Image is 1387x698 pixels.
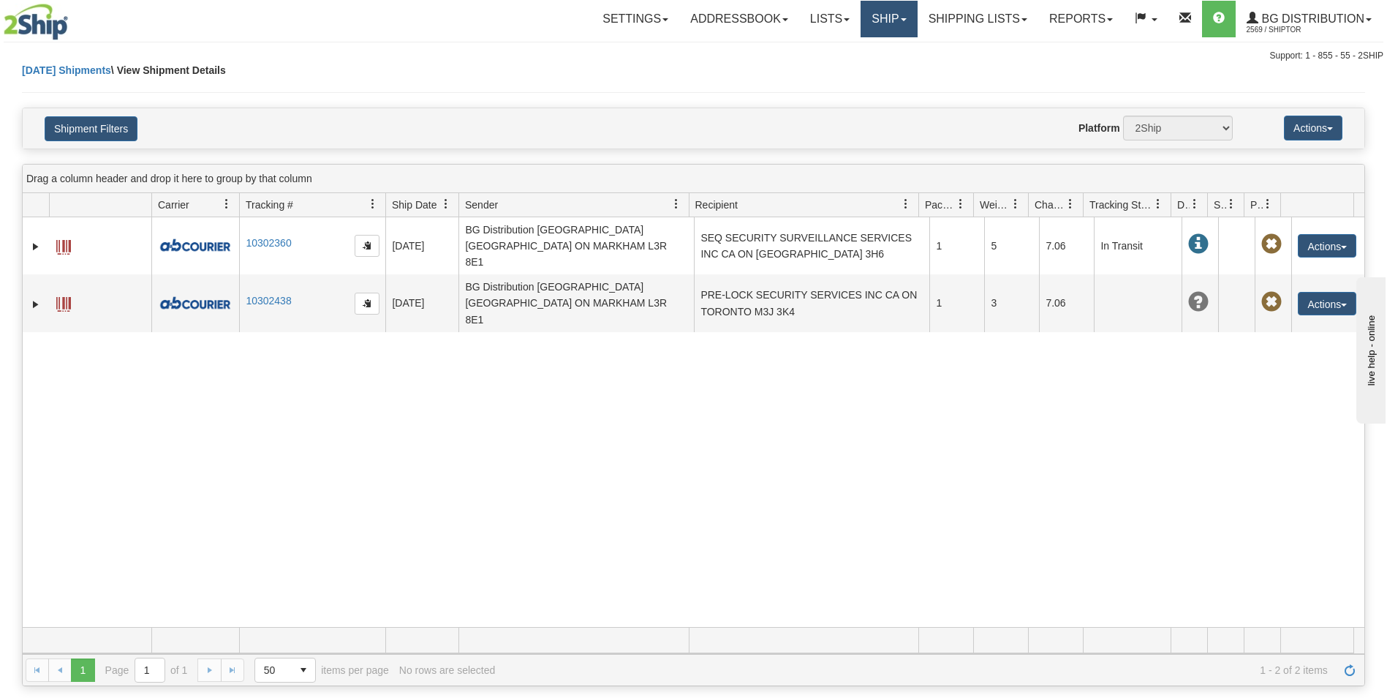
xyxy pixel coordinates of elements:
div: grid grouping header [23,165,1364,193]
label: Platform [1078,121,1120,135]
a: Refresh [1338,658,1361,682]
span: select [292,658,315,682]
span: Ship Date [392,198,436,212]
span: Page 1 [71,658,94,682]
span: Page of 1 [105,658,188,683]
div: No rows are selected [399,664,496,676]
span: 50 [264,663,283,678]
span: In Transit [1188,234,1209,255]
a: Packages filter column settings [948,192,973,217]
a: Recipient filter column settings [893,192,918,217]
span: Pickup Not Assigned [1261,292,1282,312]
a: Sender filter column settings [664,192,689,217]
td: BG Distribution [GEOGRAPHIC_DATA] [GEOGRAPHIC_DATA] ON MARKHAM L3R 8E1 [458,217,694,274]
span: Carrier [158,198,189,212]
a: Delivery Status filter column settings [1182,192,1207,217]
span: Page sizes drop down [254,658,316,683]
a: Tracking # filter column settings [360,192,385,217]
td: [DATE] [385,274,458,331]
button: Actions [1284,116,1342,140]
td: 1 [929,217,984,274]
span: Recipient [695,198,738,212]
a: Charge filter column settings [1058,192,1083,217]
a: Settings [592,1,679,37]
button: Actions [1298,292,1356,315]
a: Shipping lists [918,1,1038,37]
input: Page 1 [135,658,165,682]
a: Ship Date filter column settings [434,192,458,217]
a: Label [56,290,71,314]
img: logo2569.jpg [4,4,68,40]
button: Copy to clipboard [355,293,379,315]
a: Expand [29,239,43,254]
span: Packages [925,198,956,212]
td: In Transit [1094,217,1182,274]
td: 3 [984,274,1039,331]
button: Copy to clipboard [355,235,379,257]
span: \ View Shipment Details [111,64,226,76]
a: Ship [861,1,917,37]
span: Shipment Issues [1214,198,1226,212]
a: Shipment Issues filter column settings [1219,192,1244,217]
span: Sender [465,198,498,212]
span: Delivery Status [1177,198,1190,212]
button: Actions [1298,234,1356,258]
iframe: chat widget [1353,274,1386,424]
a: Carrier filter column settings [214,192,239,217]
td: 7.06 [1039,274,1094,331]
td: [DATE] [385,217,458,274]
span: Tracking Status [1089,198,1153,212]
span: BG Distribution [1258,12,1364,25]
img: 10087 - A&B Courier [158,295,233,312]
td: 5 [984,217,1039,274]
td: 7.06 [1039,217,1094,274]
span: items per page [254,658,389,683]
a: 10302360 [246,237,291,249]
div: Support: 1 - 855 - 55 - 2SHIP [4,50,1383,62]
a: Lists [799,1,861,37]
span: Unknown [1188,292,1209,312]
td: BG Distribution [GEOGRAPHIC_DATA] [GEOGRAPHIC_DATA] ON MARKHAM L3R 8E1 [458,274,694,331]
span: Pickup Not Assigned [1261,234,1282,255]
td: SEQ SECURITY SURVEILLANCE SERVICES INC CA ON [GEOGRAPHIC_DATA] 3H6 [694,217,929,274]
a: Addressbook [679,1,799,37]
a: Weight filter column settings [1003,192,1028,217]
div: live help - online [11,12,135,23]
span: 2569 / ShipTor [1247,23,1356,37]
td: 1 [929,274,984,331]
span: Pickup Status [1250,198,1263,212]
a: 10302438 [246,295,291,307]
a: Expand [29,297,43,312]
span: Weight [980,198,1010,212]
a: BG Distribution 2569 / ShipTor [1236,1,1383,37]
span: Tracking # [246,198,293,212]
a: Label [56,233,71,257]
a: Reports [1038,1,1124,37]
a: Tracking Status filter column settings [1146,192,1171,217]
span: Charge [1035,198,1065,212]
a: Pickup Status filter column settings [1255,192,1280,217]
img: 10087 - A&B Courier [158,237,233,255]
a: [DATE] Shipments [22,64,111,76]
td: PRE-LOCK SECURITY SERVICES INC CA ON TORONTO M3J 3K4 [694,274,929,331]
button: Shipment Filters [45,116,137,141]
span: 1 - 2 of 2 items [505,664,1328,676]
